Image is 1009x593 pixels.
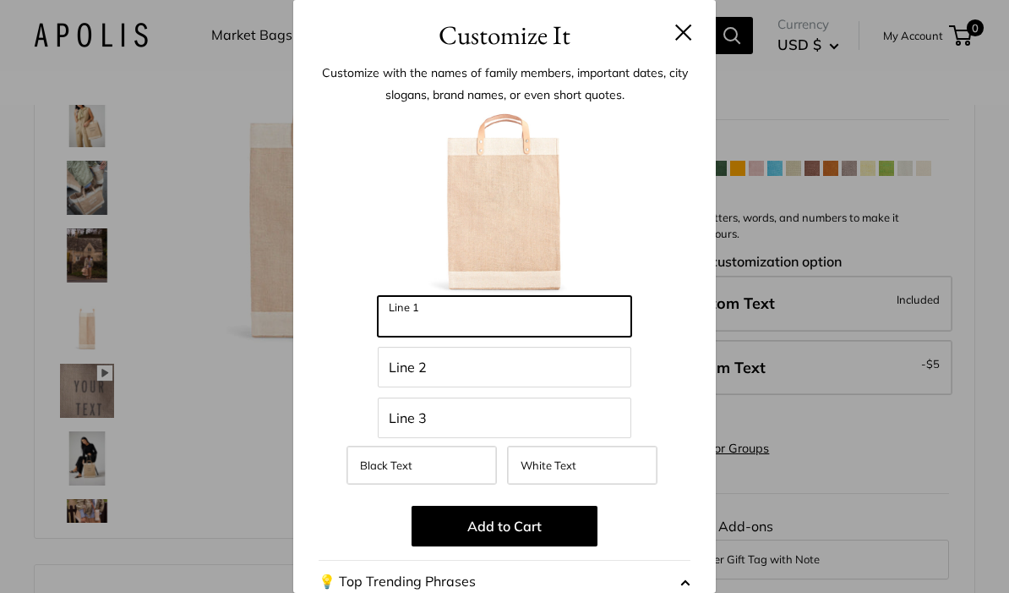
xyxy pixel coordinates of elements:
[319,62,690,106] p: Customize with the names of family members, important dates, city slogans, brand names, or even s...
[346,446,497,485] label: Black Text
[412,110,597,296] img: Blank_Product.005.jpeg
[412,506,597,546] button: Add to Cart
[319,15,690,55] h3: Customize It
[507,446,657,485] label: White Text
[360,458,412,472] span: Black Text
[521,458,576,472] span: White Text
